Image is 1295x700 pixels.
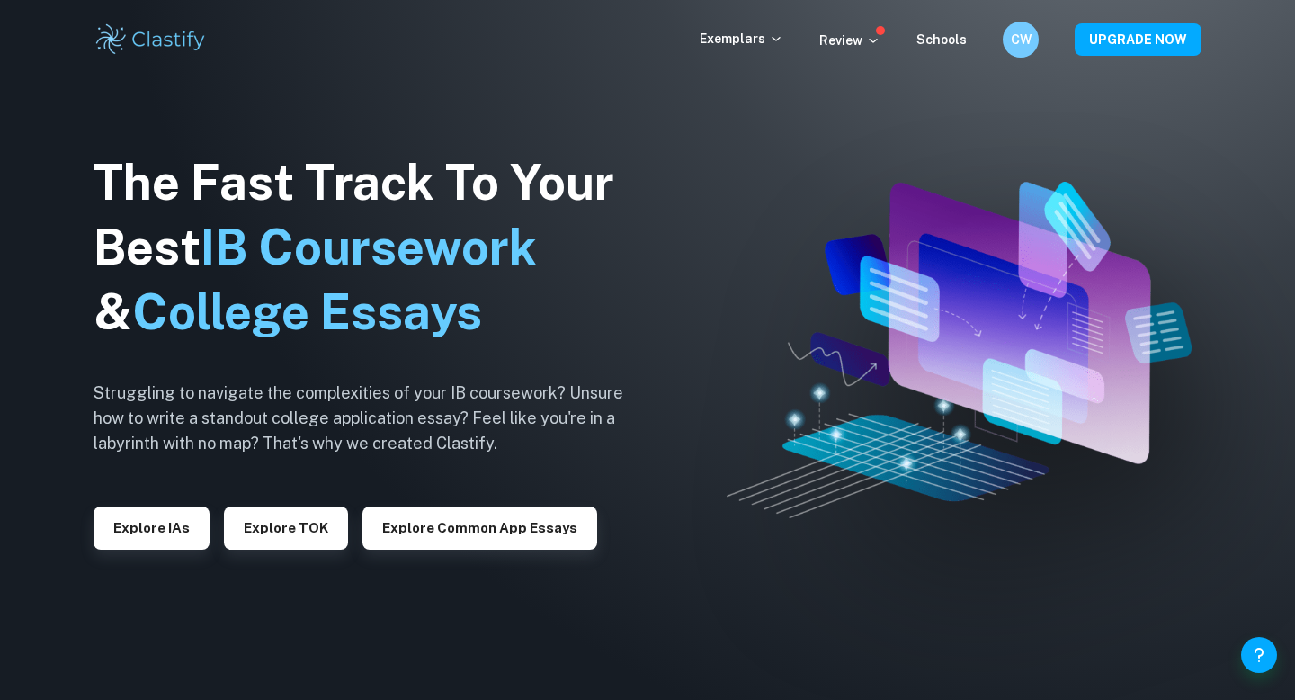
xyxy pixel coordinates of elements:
[1011,30,1032,49] h6: CW
[1241,637,1277,673] button: Help and Feedback
[362,518,597,535] a: Explore Common App essays
[1075,23,1201,56] button: UPGRADE NOW
[916,32,967,47] a: Schools
[1003,22,1039,58] button: CW
[362,507,597,550] button: Explore Common App essays
[224,507,348,550] button: Explore TOK
[201,219,537,275] span: IB Coursework
[94,22,208,58] img: Clastify logo
[727,182,1192,517] img: Clastify hero
[94,507,210,550] button: Explore IAs
[819,31,880,50] p: Review
[700,29,783,49] p: Exemplars
[224,518,348,535] a: Explore TOK
[94,381,651,456] h6: Struggling to navigate the complexities of your IB coursework? Unsure how to write a standout col...
[94,518,210,535] a: Explore IAs
[94,150,651,345] h1: The Fast Track To Your Best &
[132,283,482,340] span: College Essays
